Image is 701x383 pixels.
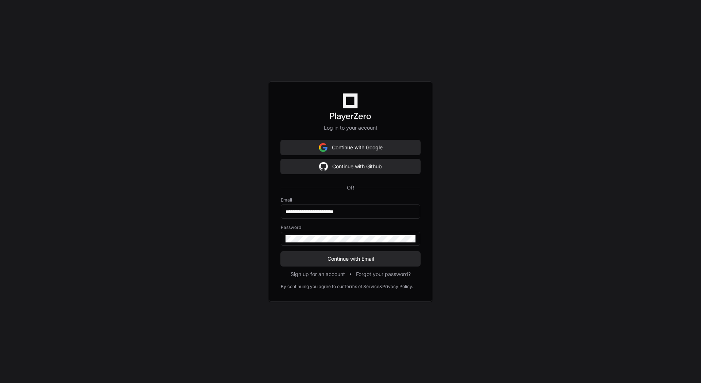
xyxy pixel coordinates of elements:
label: Email [281,197,420,203]
button: Sign up for an account [291,271,345,278]
div: By continuing you agree to our [281,284,344,290]
img: Sign in with google [319,140,327,155]
button: Continue with Google [281,140,420,155]
a: Privacy Policy. [382,284,413,290]
div: & [379,284,382,290]
a: Terms of Service [344,284,379,290]
p: Log in to your account [281,124,420,131]
span: OR [344,184,357,191]
button: Continue with Github [281,159,420,174]
span: Continue with Email [281,255,420,263]
img: Sign in with google [319,159,328,174]
button: Continue with Email [281,252,420,266]
button: Forgot your password? [356,271,411,278]
label: Password [281,225,420,230]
